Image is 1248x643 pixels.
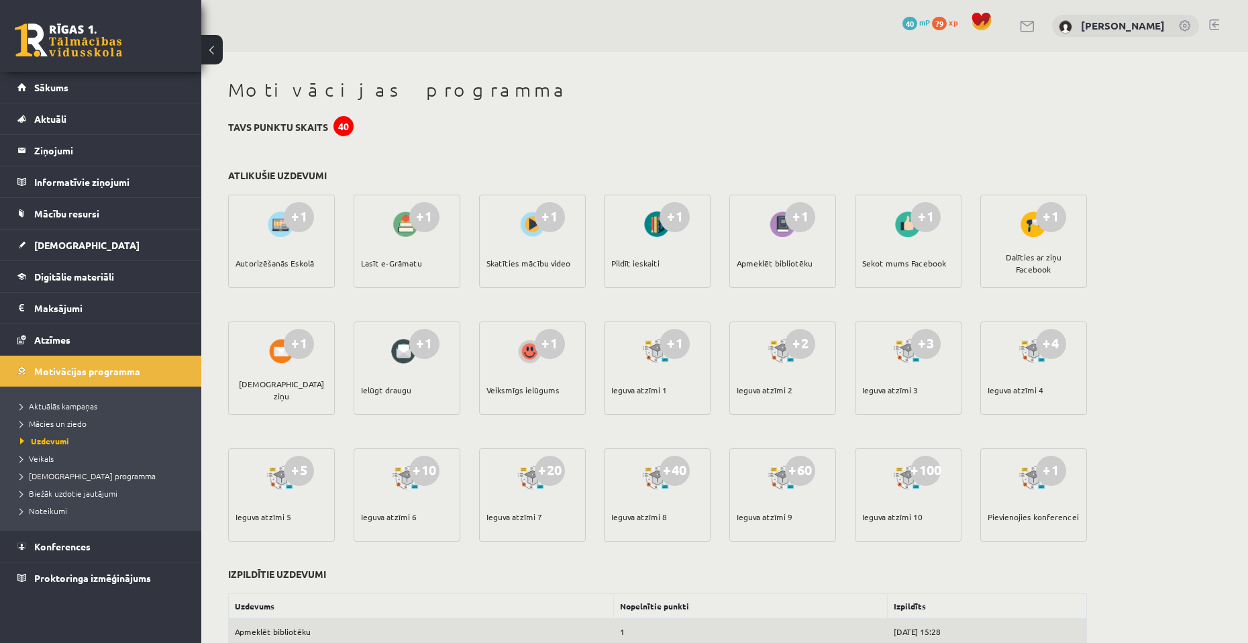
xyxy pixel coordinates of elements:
div: Lasīt e-Grāmatu [361,240,422,287]
div: +1 [660,329,690,359]
div: +1 [409,202,439,232]
div: +1 [911,202,941,232]
div: Skatīties mācību video [486,240,570,287]
span: xp [949,17,957,28]
legend: Maksājumi [34,293,185,324]
div: +1 [1036,456,1066,486]
div: Pievienojies konferencei [988,493,1079,540]
div: +1 [660,202,690,232]
span: 79 [932,17,947,30]
span: Digitālie materiāli [34,270,114,283]
a: Informatīvie ziņojumi [17,166,185,197]
div: 40 [333,116,354,136]
a: Uzdevumi [20,435,188,447]
div: +2 [785,329,815,359]
a: Rīgas 1. Tālmācības vidusskola [15,23,122,57]
div: [DEMOGRAPHIC_DATA] ziņu [236,366,327,413]
a: 79 xp [932,17,964,28]
a: Biežāk uzdotie jautājumi [20,487,188,499]
div: Ieguva atzīmi 3 [862,366,918,413]
span: Mācies un ziedo [20,418,87,429]
div: Apmeklēt bibliotēku [737,240,813,287]
a: Aktuālās kampaņas [20,400,188,412]
div: Ieguva atzīmi 10 [862,493,923,540]
span: Aktuāli [34,113,66,125]
div: +20 [535,456,565,486]
div: +1 [535,202,565,232]
a: Maksājumi [17,293,185,324]
div: Ieguva atzīmi 4 [988,366,1043,413]
a: Mācies un ziedo [20,417,188,430]
span: Noteikumi [20,505,67,516]
span: Mācību resursi [34,207,99,219]
a: 40 mP [902,17,930,28]
div: Ieguva atzīmi 5 [236,493,291,540]
a: Noteikumi [20,505,188,517]
div: +60 [785,456,815,486]
span: [DEMOGRAPHIC_DATA] [34,239,140,251]
th: Nopelnītie punkti [614,593,887,619]
div: Ieguva atzīmi 8 [611,493,667,540]
span: Aktuālās kampaņas [20,401,97,411]
a: +1 Autorizēšanās Eskolā [228,195,335,288]
a: Motivācijas programma [17,356,185,387]
h3: Atlikušie uzdevumi [228,170,327,181]
div: +4 [1036,329,1066,359]
h3: Izpildītie uzdevumi [228,568,326,580]
a: Aktuāli [17,103,185,134]
div: Ieguva atzīmi 9 [737,493,792,540]
span: Uzdevumi [20,436,69,446]
h3: Tavs punktu skaits [228,121,328,133]
span: Konferences [34,540,91,552]
div: Autorizēšanās Eskolā [236,240,314,287]
div: +1 [284,202,314,232]
a: Ziņojumi [17,135,185,166]
a: Proktoringa izmēģinājums [17,562,185,593]
div: +3 [911,329,941,359]
span: 40 [902,17,917,30]
legend: Ziņojumi [34,135,185,166]
h1: Motivācijas programma [228,79,1087,101]
div: Ieguva atzīmi 1 [611,366,667,413]
img: Kristaps Zomerfelds [1059,20,1072,34]
div: +1 [535,329,565,359]
a: Konferences [17,531,185,562]
span: mP [919,17,930,28]
div: Ieguva atzīmi 6 [361,493,417,540]
div: Ieguva atzīmi 2 [737,366,792,413]
div: Dalīties ar ziņu Facebook [988,240,1080,287]
div: Ieguva atzīmi 7 [486,493,542,540]
a: [DEMOGRAPHIC_DATA] [17,230,185,260]
div: Ielūgt draugu [361,366,411,413]
a: Sākums [17,72,185,103]
span: Veikals [20,453,54,464]
a: Mācību resursi [17,198,185,229]
div: Veiksmīgs ielūgums [486,366,560,413]
div: +1 [1036,202,1066,232]
div: Pildīt ieskaiti [611,240,660,287]
span: Motivācijas programma [34,365,140,377]
th: Uzdevums [229,593,614,619]
div: +10 [409,456,439,486]
a: Atzīmes [17,324,185,355]
div: +1 [785,202,815,232]
span: Proktoringa izmēģinājums [34,572,151,584]
span: Atzīmes [34,334,70,346]
a: [PERSON_NAME] [1081,19,1165,32]
span: [DEMOGRAPHIC_DATA] programma [20,471,156,481]
a: Digitālie materiāli [17,261,185,292]
span: Sākums [34,81,68,93]
a: [DEMOGRAPHIC_DATA] programma [20,470,188,482]
th: Izpildīts [887,593,1086,619]
div: +100 [911,456,941,486]
div: +5 [284,456,314,486]
a: Veikals [20,452,188,464]
div: +40 [660,456,690,486]
legend: Informatīvie ziņojumi [34,166,185,197]
div: +1 [284,329,314,359]
div: Sekot mums Facebook [862,240,946,287]
div: +1 [409,329,439,359]
span: Biežāk uzdotie jautājumi [20,488,117,499]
